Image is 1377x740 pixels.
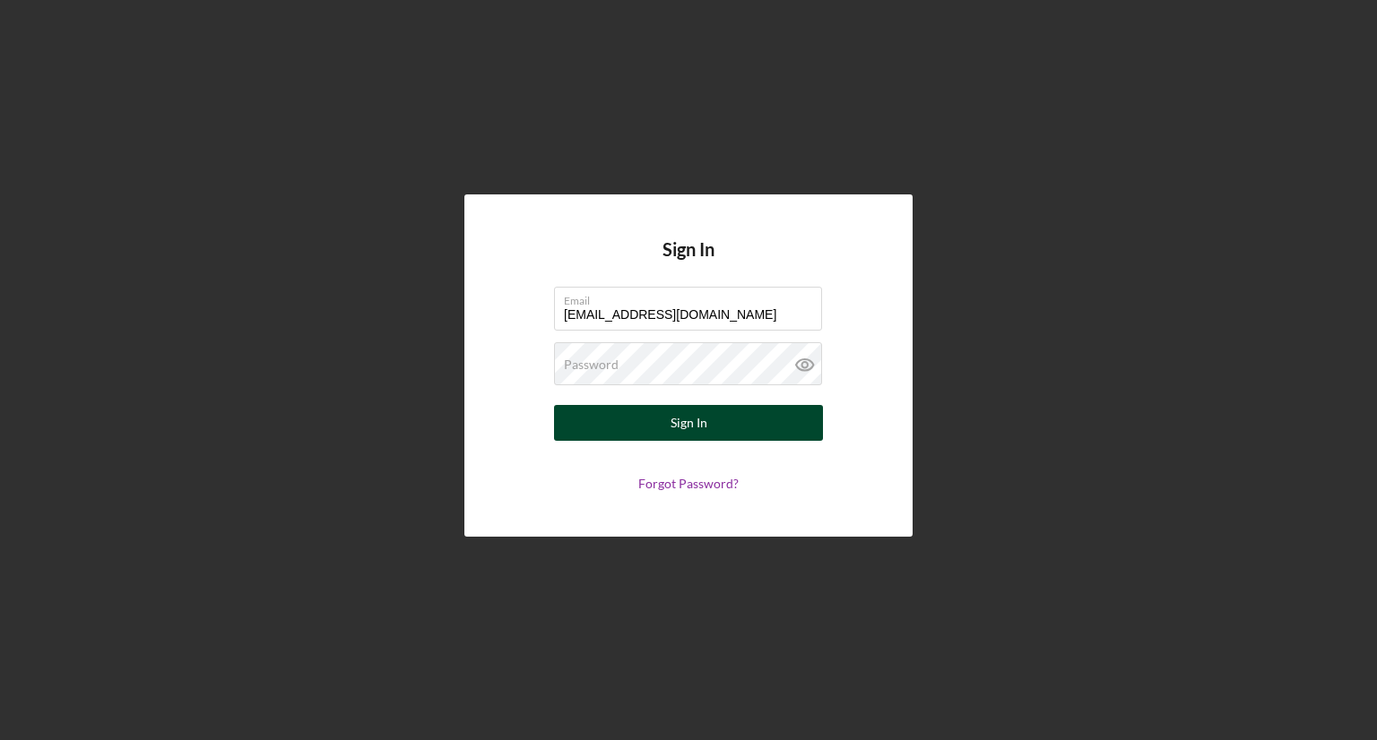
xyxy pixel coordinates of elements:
[554,405,823,441] button: Sign In
[564,357,619,372] label: Password
[671,405,707,441] div: Sign In
[638,476,739,491] a: Forgot Password?
[663,239,714,287] h4: Sign In
[564,288,822,307] label: Email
